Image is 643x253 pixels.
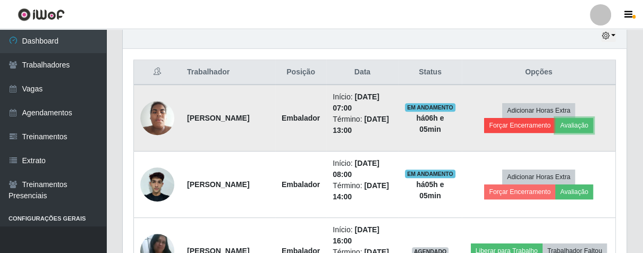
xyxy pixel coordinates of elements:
th: Opções [462,60,615,85]
th: Posição [275,60,326,85]
li: Início: [333,91,392,114]
img: 1650483938365.jpeg [140,95,174,140]
strong: Embalador [282,114,320,122]
span: EM ANDAMENTO [405,103,455,112]
strong: Embalador [282,180,320,189]
time: [DATE] 16:00 [333,225,379,245]
button: Forçar Encerramento [484,118,555,133]
button: Adicionar Horas Extra [502,103,575,118]
time: [DATE] 07:00 [333,92,379,112]
button: Adicionar Horas Extra [502,170,575,184]
img: CoreUI Logo [18,8,65,21]
li: Término: [333,180,392,203]
strong: há 05 h e 05 min [416,180,444,200]
li: Início: [333,158,392,180]
button: Avaliação [555,184,593,199]
li: Início: [333,224,392,247]
img: 1740069978872.jpeg [140,162,174,207]
th: Status [398,60,462,85]
strong: [PERSON_NAME] [187,180,249,189]
time: [DATE] 08:00 [333,159,379,179]
button: Avaliação [555,118,593,133]
th: Trabalhador [181,60,275,85]
li: Término: [333,114,392,136]
span: EM ANDAMENTO [405,170,455,178]
th: Data [326,60,398,85]
button: Forçar Encerramento [484,184,555,199]
strong: [PERSON_NAME] [187,114,249,122]
strong: há 06 h e 05 min [416,114,444,133]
